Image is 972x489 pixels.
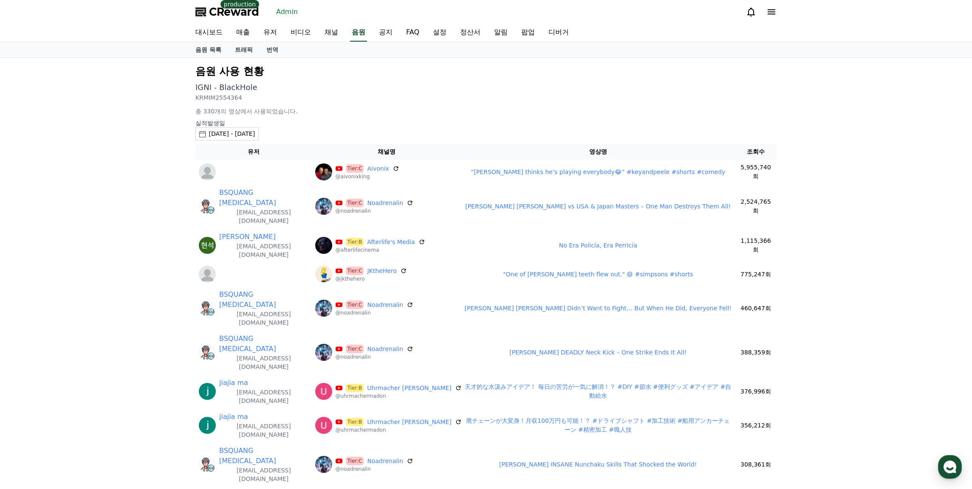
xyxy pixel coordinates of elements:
a: Uhrmacher [PERSON_NAME] [367,384,452,393]
a: 廃チェーンが大変身！月収100万円も可能！？ #ドライブシャフト #加工技術 #船用アンカーチェーン #精密加工 #職人技 [466,417,730,433]
span: Tier:C [346,457,364,465]
span: Tier:C [346,199,364,207]
span: Tier:C [346,345,364,353]
a: Admin [273,5,301,19]
a: Noadrenalin [367,199,403,208]
a: 대시보드 [189,24,229,42]
a: Noadrenalin [367,457,403,466]
td: 376,996회 [735,374,777,408]
img: JKtheHero [315,266,332,283]
a: BSQUANG [MEDICAL_DATA] [219,188,308,208]
a: Aivonix [367,164,389,173]
p: [EMAIL_ADDRESS][DOMAIN_NAME] [219,422,308,439]
a: 정산서 [453,24,487,42]
a: jiajia ma [219,378,248,388]
a: BSQUANG [MEDICAL_DATA] [219,446,308,466]
a: 알림 [487,24,514,42]
span: Tier:C [346,164,364,173]
td: 388,359회 [735,330,777,374]
a: CReward [195,5,259,19]
img: https://lh3.googleusercontent.com/a/ACg8ocLv4z82lneFvCsFRETCBR_WQlLAWYAnLHjpC2BER6mgORnyLNA=s96-c [199,237,216,254]
a: 매출 [229,24,257,42]
img: Noadrenalin [315,198,332,215]
img: Noadrenalin [315,300,332,317]
th: 조회수 [735,144,777,160]
img: profile_blank.webp [199,266,216,283]
td: 356,212회 [735,408,777,442]
p: 실적발생일 [195,119,777,127]
a: 비디오 [284,24,318,42]
a: "One of [PERSON_NAME] teeth flew out." 😄 #simpsons #shorts [503,271,693,278]
img: https://lh3.googleusercontent.com/a/ACg8ocL7qvY3tv6UuFSE70PUsItZ4Z4DBMkprxBsyjpPfgOdA7GhgPw=s96-c [199,198,216,215]
span: Tier:B [346,384,364,392]
img: profile_blank.webp [199,163,216,180]
a: 음원 목록 [189,42,228,57]
a: [PERSON_NAME] [PERSON_NAME] Didn’t Want to Fight… But When He Did, Everyone Fell! [465,305,732,312]
p: [EMAIL_ADDRESS][DOMAIN_NAME] [219,242,308,259]
p: [EMAIL_ADDRESS][DOMAIN_NAME] [219,466,308,483]
a: 음원 [350,24,367,42]
a: 트래픽 [228,42,260,57]
img: Afterlife's Media [315,237,332,254]
h2: 음원 사용 현황 [195,65,777,78]
a: 설정 [426,24,453,42]
p: [EMAIL_ADDRESS][DOMAIN_NAME] [219,388,308,405]
a: Noadrenalin [367,345,403,354]
a: JKtheHero [367,267,396,275]
p: @noadrenalin [336,208,414,214]
span: Tier:B [346,418,364,426]
img: Uhrmacher Madon [315,417,332,434]
th: 영상명 [461,144,735,160]
a: 번역 [260,42,285,57]
p: @aivonixking [336,173,399,180]
img: https://lh3.googleusercontent.com/a/ACg8ocK-cMacK4KDObnwP0Wi9pVX8epnU_mLvVxcuZkvjqha8d5J6A=s96-c [199,383,216,400]
div: [DATE] - [DATE] [209,129,255,138]
a: 팝업 [514,24,542,42]
p: [EMAIL_ADDRESS][DOMAIN_NAME] [219,354,308,371]
a: [PERSON_NAME] INSANE Nunchaku Skills That Shocked the World! [499,461,697,468]
a: BSQUANG [MEDICAL_DATA] [219,334,308,354]
p: 총 330개의 영상에서 사용되었습니다. [195,107,777,115]
td: 2,524,765회 [735,184,777,228]
a: Afterlife's Media [367,238,415,247]
td: 308,361회 [735,442,777,486]
img: Noadrenalin [315,344,332,361]
button: [DATE] - [DATE] [195,127,259,141]
p: @afterlifecinema [336,247,425,253]
a: [PERSON_NAME] [PERSON_NAME] vs USA & Japan Masters – One Man Destroys Them All! [465,203,731,210]
span: Tier:C [346,301,364,309]
a: Uhrmacher [PERSON_NAME] [367,418,452,427]
span: Tier:B [346,238,364,246]
img: Aivonix [315,163,332,180]
td: 775,247회 [735,262,777,286]
a: Noadrenalin [367,301,403,309]
a: 채널 [318,24,345,42]
span: CReward [209,5,259,19]
th: 채널명 [312,144,461,160]
a: “[PERSON_NAME] thinks he’s playing everybody😂” #keyandpeele #shorts #comedy [471,169,725,175]
img: Noadrenalin [315,456,332,473]
span: Tier:C [346,267,364,275]
p: [EMAIL_ADDRESS][DOMAIN_NAME] [219,310,308,327]
a: [PERSON_NAME] [219,232,276,242]
a: 유저 [257,24,284,42]
th: 유저 [195,144,312,160]
img: https://lh3.googleusercontent.com/a/ACg8ocL7qvY3tv6UuFSE70PUsItZ4Z4DBMkprxBsyjpPfgOdA7GhgPw=s96-c [199,456,216,473]
p: @uhrmachermadon [336,393,462,399]
a: 天才的な水汲みアイデア！ 毎日の苦労が一気に解消！？ #DIY #節水 #便利グッズ #アイデア #自動給水 [465,383,731,399]
p: @jkthehero [336,275,407,282]
td: 460,647회 [735,286,777,330]
p: @noadrenalin [336,309,414,316]
img: https://lh3.googleusercontent.com/a/ACg8ocK-cMacK4KDObnwP0Wi9pVX8epnU_mLvVxcuZkvjqha8d5J6A=s96-c [199,417,216,434]
p: @noadrenalin [336,466,414,472]
td: 1,115,366회 [735,228,777,262]
img: Uhrmacher Madon [315,383,332,400]
a: 디버거 [542,24,576,42]
a: jiajia ma [219,412,248,422]
td: 5,955,740회 [735,160,777,184]
a: FAQ [399,24,426,42]
a: BSQUANG [MEDICAL_DATA] [219,289,308,310]
a: [PERSON_NAME] DEADLY Neck Kick – One Strike Ends It All! [509,349,687,356]
p: IGNI - BlackHole [195,81,777,93]
p: @noadrenalin [336,354,414,360]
